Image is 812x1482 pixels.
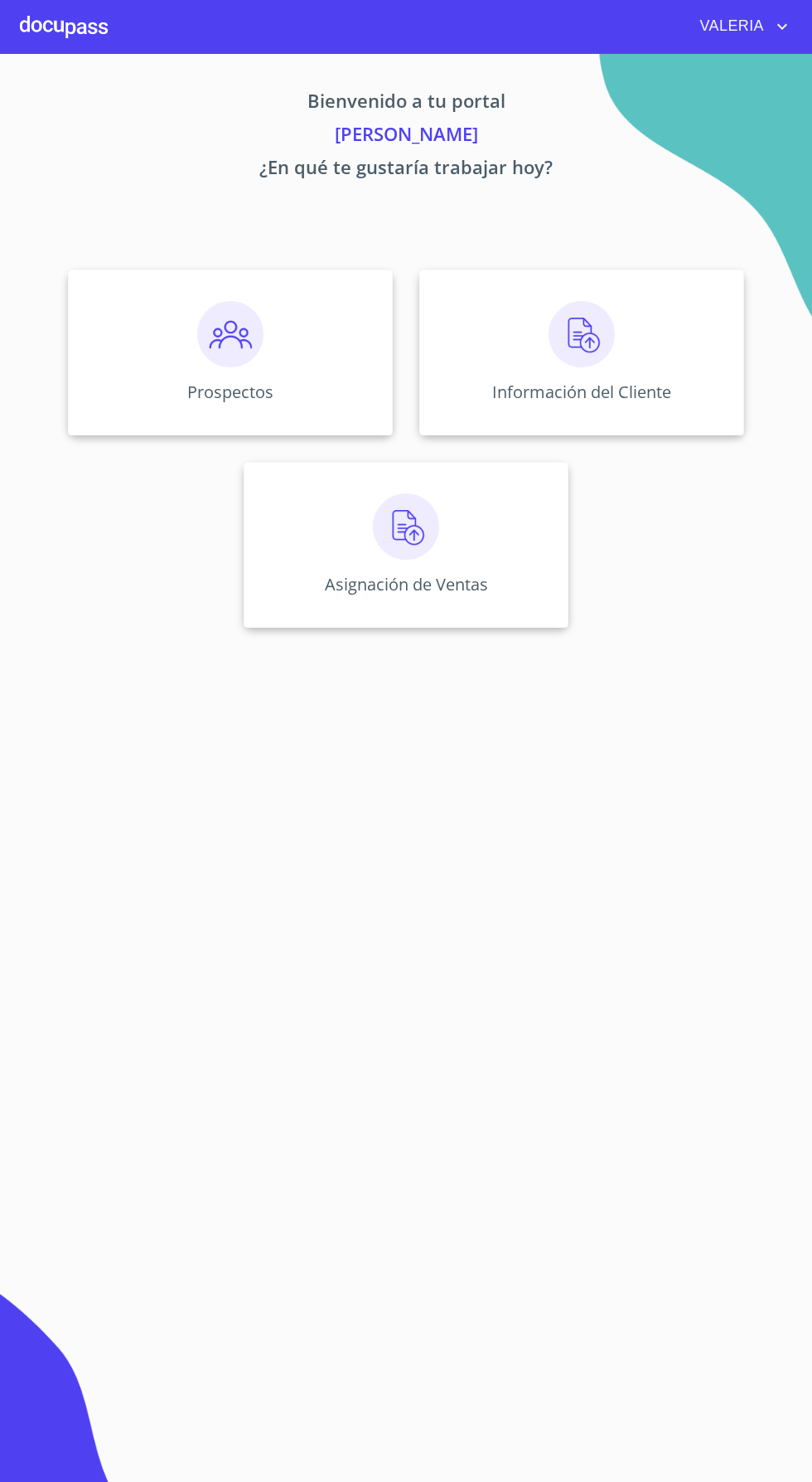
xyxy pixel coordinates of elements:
p: ¿En qué te gustaría trabajar hoy? [20,153,792,187]
span: VALERIA [688,13,773,40]
p: Bienvenido a tu portal [20,87,792,120]
p: Prospectos [187,381,273,403]
img: carga.png [549,301,615,367]
p: [PERSON_NAME] [20,120,792,153]
img: prospectos.png [197,301,263,367]
img: carga.png [373,493,439,560]
button: account of current user [688,13,793,40]
p: Información del Cliente [492,381,671,403]
p: Asignación de Ventas [325,573,488,595]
